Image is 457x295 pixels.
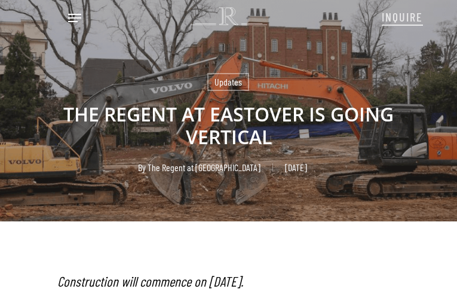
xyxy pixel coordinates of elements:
a: INQUIRE [382,4,423,29]
a: Navigation Menu [68,12,81,24]
span: By [138,163,146,172]
em: Construction will commence on [DATE]. [57,273,243,290]
span: [DATE] [272,163,319,172]
a: The Regent at [GEOGRAPHIC_DATA] [148,162,260,173]
span: INQUIRE [382,10,423,24]
h1: THE REGENT AT EASTOVER IS GOING VERTICAL [27,91,430,160]
a: Updates [207,73,249,91]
